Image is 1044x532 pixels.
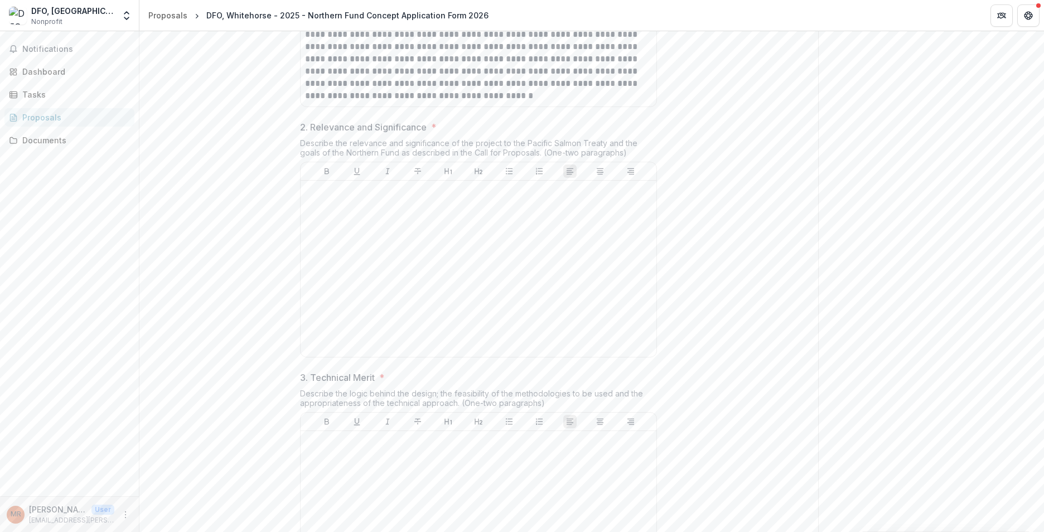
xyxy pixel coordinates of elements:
div: Proposals [22,112,125,123]
button: Heading 2 [472,165,485,178]
button: Bold [320,415,333,428]
button: Heading 2 [472,415,485,428]
div: DFO, Whitehorse - 2025 - Northern Fund Concept Application Form 2026 [206,9,489,21]
a: Proposals [4,108,134,127]
div: Marc Ross [11,511,21,518]
p: User [91,505,114,515]
span: Notifications [22,45,130,54]
p: 3. Technical Merit [300,371,375,384]
button: Bullet List [502,165,516,178]
button: Align Center [593,165,607,178]
div: Documents [22,134,125,146]
button: Bold [320,165,333,178]
button: Align Right [624,415,637,428]
button: Align Left [563,165,577,178]
a: Documents [4,131,134,149]
div: Dashboard [22,66,125,78]
nav: breadcrumb [144,7,493,23]
button: Align Left [563,415,577,428]
button: Italicize [381,415,394,428]
button: Get Help [1017,4,1040,27]
button: Underline [350,165,364,178]
button: Underline [350,415,364,428]
span: Nonprofit [31,17,62,27]
button: Heading 1 [442,415,455,428]
button: Partners [990,4,1013,27]
button: More [119,508,132,521]
a: Dashboard [4,62,134,81]
div: Proposals [148,9,187,21]
button: Align Right [624,165,637,178]
button: Italicize [381,165,394,178]
div: DFO, [GEOGRAPHIC_DATA] [31,5,114,17]
button: Ordered List [533,165,546,178]
button: Ordered List [533,415,546,428]
div: Describe the logic behind the design; the feasibility of the methodologies to be used and the app... [300,389,657,412]
a: Proposals [144,7,192,23]
div: Describe the relevance and significance of the project to the Pacific Salmon Treaty and the goals... [300,138,657,162]
p: 2. Relevance and Significance [300,120,427,134]
p: [PERSON_NAME] [29,504,87,515]
button: Strike [411,415,424,428]
button: Notifications [4,40,134,58]
button: Strike [411,165,424,178]
img: DFO, Whitehorse [9,7,27,25]
a: Tasks [4,85,134,104]
button: Open entity switcher [119,4,134,27]
div: Tasks [22,89,125,100]
button: Align Center [593,415,607,428]
p: [EMAIL_ADDRESS][PERSON_NAME][DOMAIN_NAME] [29,515,114,525]
button: Heading 1 [442,165,455,178]
button: Bullet List [502,415,516,428]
